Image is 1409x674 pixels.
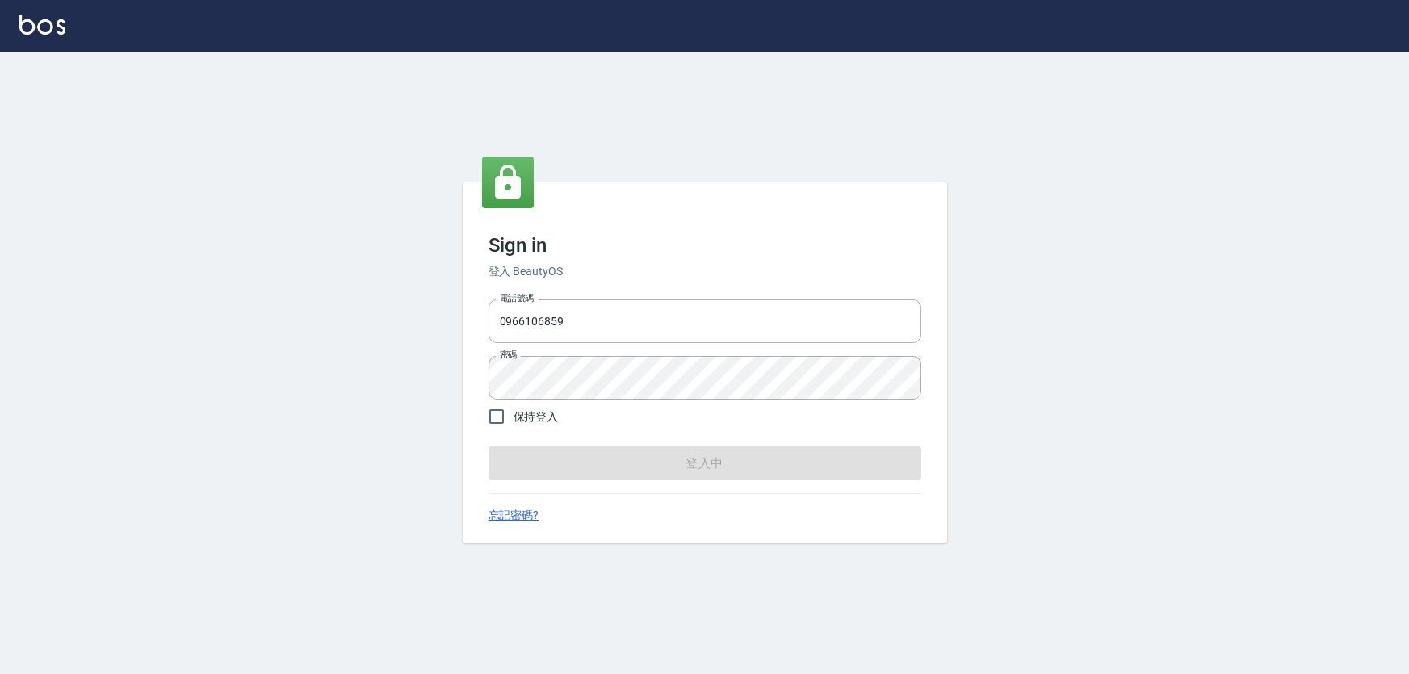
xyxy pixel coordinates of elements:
[489,507,539,524] a: 忘記密碼?
[514,408,559,425] span: 保持登入
[500,349,517,361] label: 密碼
[19,15,65,35] img: Logo
[489,263,921,280] h6: 登入 BeautyOS
[489,234,921,257] h3: Sign in
[500,292,534,304] label: 電話號碼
